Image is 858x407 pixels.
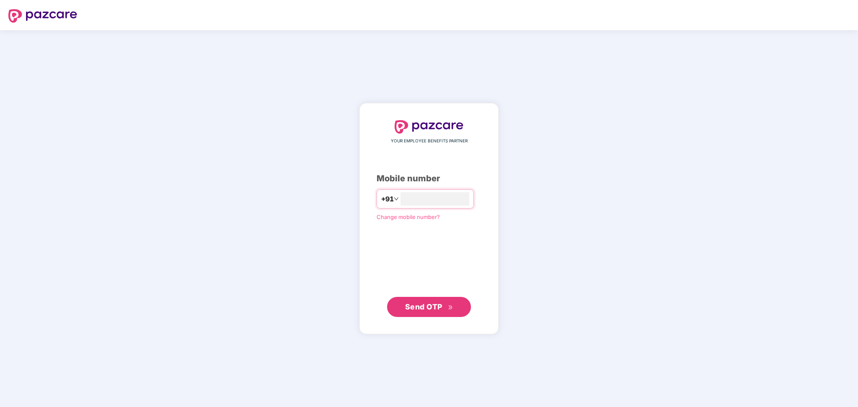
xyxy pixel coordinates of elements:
[387,297,471,317] button: Send OTPdouble-right
[395,120,463,134] img: logo
[8,9,77,23] img: logo
[405,302,442,311] span: Send OTP
[381,194,394,204] span: +91
[377,214,440,220] a: Change mobile number?
[448,305,453,310] span: double-right
[391,138,468,144] span: YOUR EMPLOYEE BENEFITS PARTNER
[394,196,399,201] span: down
[377,172,481,185] div: Mobile number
